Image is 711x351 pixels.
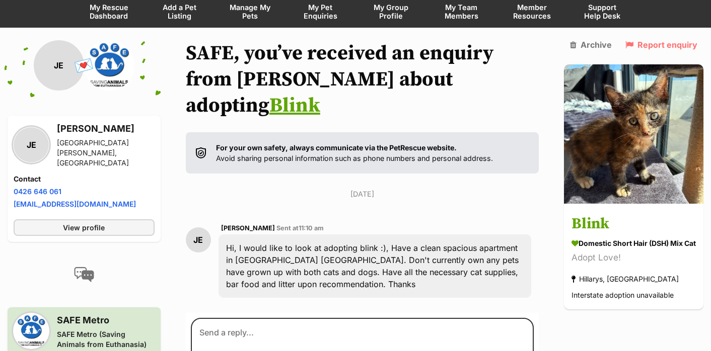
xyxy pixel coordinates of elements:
[74,267,94,282] img: conversation-icon-4a6f8262b818ee0b60e3300018af0b2d0b884aa5de6e9bcb8d3d4eeb1a70a7c4.svg
[63,222,105,233] span: View profile
[14,200,136,208] a: [EMAIL_ADDRESS][DOMAIN_NAME]
[216,143,457,152] strong: For your own safety, always communicate via the PetRescue website.
[572,273,679,286] div: Hillarys, [GEOGRAPHIC_DATA]
[186,189,539,199] p: [DATE]
[570,40,612,49] a: Archive
[84,40,134,91] img: SAFE Metro (Saving Animals from Euthanasia) profile pic
[14,127,49,162] div: JE
[276,224,324,232] span: Sent at
[14,174,155,184] h4: Contact
[157,3,202,20] span: Add a Pet Listing
[580,3,625,20] span: Support Help Desk
[57,138,155,168] div: [GEOGRAPHIC_DATA][PERSON_NAME], [GEOGRAPHIC_DATA]
[14,187,61,196] a: 0426 646 061
[298,3,343,20] span: My Pet Enquiries
[57,122,155,136] h3: [PERSON_NAME]
[572,238,696,249] div: Domestic Short Hair (DSH) Mix Cat
[564,206,703,310] a: Blink Domestic Short Hair (DSH) Mix Cat Adopt Love! Hillarys, [GEOGRAPHIC_DATA] Interstate adopti...
[73,55,96,76] span: 💌
[564,64,703,204] img: Blink
[86,3,131,20] span: My Rescue Dashboard
[219,234,531,298] div: Hi, I would like to look at adopting blink :), Have a clean spacious apartment in [GEOGRAPHIC_DAT...
[269,93,320,118] a: Blink
[216,142,493,164] p: Avoid sharing personal information such as phone numbers and personal address.
[57,329,155,349] div: SAFE Metro (Saving Animals from Euthanasia)
[186,40,539,119] h1: SAFE, you’ve received an enquiry from [PERSON_NAME] about adopting
[221,224,275,232] span: [PERSON_NAME]
[57,313,155,327] h3: SAFE Metro
[227,3,272,20] span: Manage My Pets
[439,3,484,20] span: My Team Members
[186,227,211,252] div: JE
[14,313,49,348] img: SAFE Metro (Saving Animals from Euthanasia) profile pic
[572,213,696,236] h3: Blink
[368,3,413,20] span: My Group Profile
[625,40,697,49] a: Report enquiry
[509,3,554,20] span: Member Resources
[14,219,155,236] a: View profile
[572,291,674,300] span: Interstate adoption unavailable
[299,224,324,232] span: 11:10 am
[34,40,84,91] div: JE
[572,251,696,265] div: Adopt Love!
